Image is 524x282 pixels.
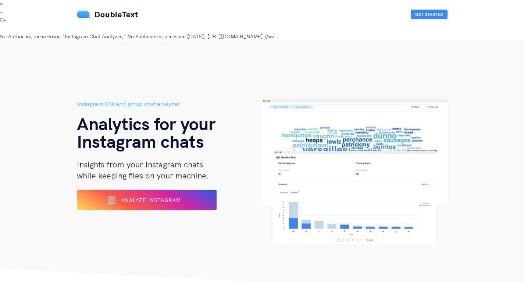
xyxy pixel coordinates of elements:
[77,112,215,135] span: Analytics for your
[77,9,138,20] a: DoubleText
[77,190,217,210] button: Analyze Instagram
[77,170,209,181] span: while keeping files on your machine.
[77,11,91,18] img: mS3x8y1f88AAAAABJRU5ErkJggg==
[95,9,138,20] span: DoubleText
[77,130,204,152] span: Instagram chats
[121,197,181,203] span: Analyze Instagram
[262,100,448,244] img: hero
[77,199,217,206] a: Analyze Instagram
[77,159,203,170] span: Insights from your Instagram chats
[411,10,448,19] button: Get Started
[77,100,262,109] h5: Instagram DM and group chat analyzer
